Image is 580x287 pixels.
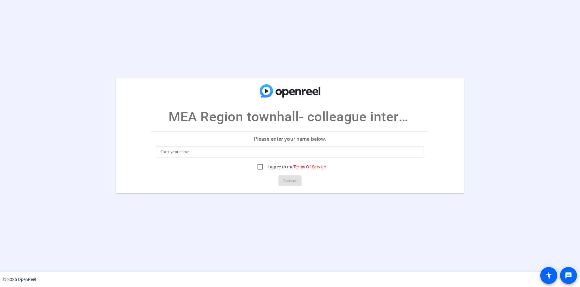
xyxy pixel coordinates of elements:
p: Please enter your name below. [151,132,429,146]
div: © 2025 OpenReel [3,276,36,283]
mat-icon: message [565,272,572,279]
a: Terms Of Service [293,164,326,169]
input: Enter your name [161,148,420,156]
mat-icon: accessibility [545,272,552,279]
label: I agree to the [266,164,326,170]
p: MEA Region townhall- colleague interviews [169,107,411,127]
img: company-logo [260,84,320,98]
